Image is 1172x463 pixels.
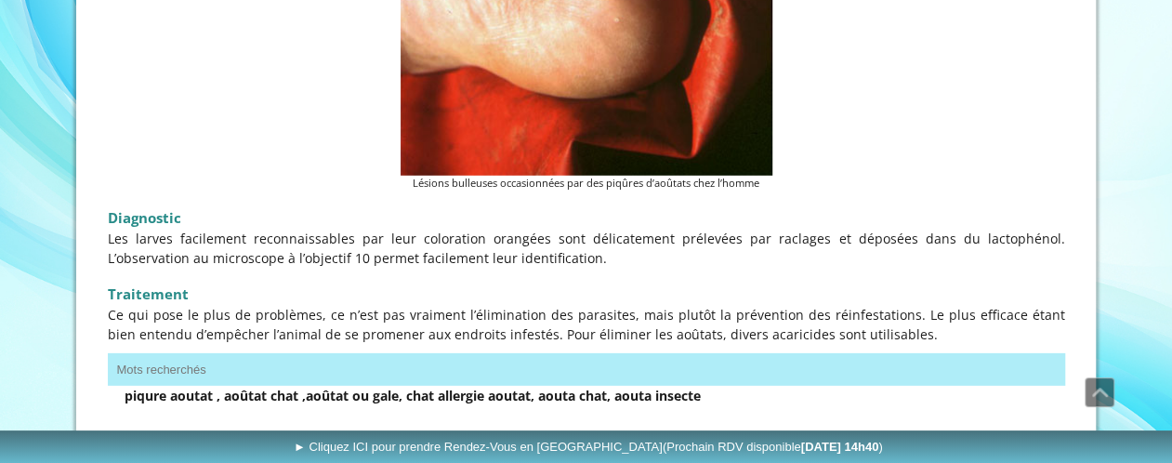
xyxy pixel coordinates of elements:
span: (Prochain RDV disponible ) [663,440,883,454]
span: Les larves facilement reconnaissables par leur coloration orangées sont délicatement prélevées pa... [108,230,1065,267]
span: Traitement [108,284,189,303]
figcaption: Lésions bulleuses occasionnées par des piqûres d’aoûtats chez l’homme [401,176,772,192]
span: Ce qui pose le plus de problèmes, ce n’est pas vraiment l’élimination des parasites, mais plutôt ... [108,306,1065,343]
span: Diagnostic [108,208,181,227]
button: Mots recherchés [108,353,1065,386]
a: Défiler vers le haut [1085,377,1114,407]
span: ► Cliquez ICI pour prendre Rendez-Vous en [GEOGRAPHIC_DATA] [294,440,883,454]
strong: piqure aoutat , aoûtat chat ,aoûtat ou gale, chat allergie aoutat, aouta chat, aouta insecte [125,387,701,404]
b: [DATE] 14h40 [801,440,879,454]
span: Défiler vers le haut [1086,378,1113,406]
